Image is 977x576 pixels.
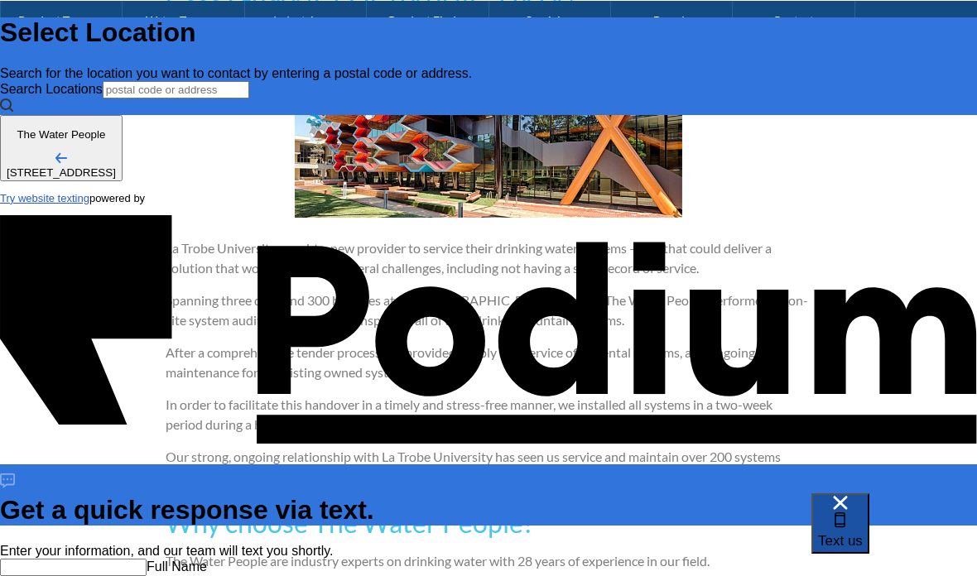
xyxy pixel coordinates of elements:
p: The Water People [7,128,116,141]
div: [STREET_ADDRESS] [7,166,116,179]
iframe: podium webchat widget bubble [811,493,977,576]
input: postal code or address [103,81,249,98]
label: Full Name [147,559,207,574]
span: powered by [89,192,145,204]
